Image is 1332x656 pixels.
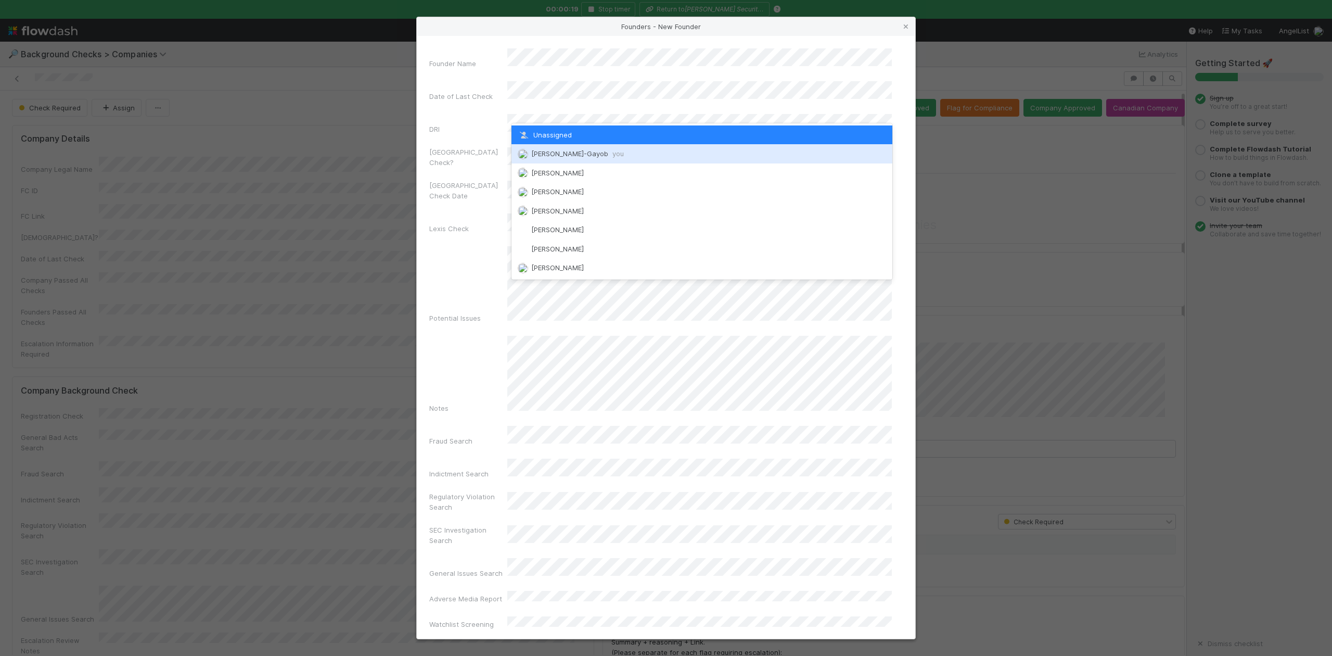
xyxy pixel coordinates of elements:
label: Notes [429,403,449,413]
label: General Issues Search [429,568,503,578]
span: [PERSON_NAME]-Gayob [531,149,624,158]
label: Watchlist Screening [429,619,494,629]
label: Date of Last Check [429,91,493,102]
span: [PERSON_NAME] [531,225,584,234]
img: avatar_12dd09bb-393f-4edb-90ff-b12147216d3f.png [518,168,528,178]
label: [GEOGRAPHIC_DATA] Check? [429,147,507,168]
label: [GEOGRAPHIC_DATA] Check Date [429,180,507,201]
div: Founders - New Founder [417,17,915,36]
label: Regulatory Violation Search [429,491,507,512]
span: [PERSON_NAME] [531,245,584,253]
label: Lexis Check [429,223,469,234]
label: Indictment Search [429,469,489,479]
span: you [612,149,624,158]
label: Founder Name [429,58,476,69]
label: Adverse Media Report [429,594,502,604]
img: avatar_d02a2cc9-4110-42ea-8259-e0e2573f4e82.png [518,187,528,197]
span: Unassigned [518,131,572,139]
img: avatar_a3f4375a-141d-47ac-a212-32189532ae09.png [518,225,528,235]
label: Fraud Search [429,436,472,446]
img: avatar_ac83cd3a-2de4-4e8f-87db-1b662000a96d.png [518,206,528,216]
label: Potential Issues [429,313,481,323]
img: avatar_501ac9d6-9fa6-4fe9-975e-1fd988f7bdb1.png [518,244,528,254]
span: [PERSON_NAME] [531,207,584,215]
label: SEC Investigation Search [429,525,507,546]
img: avatar_45aa71e2-cea6-4b00-9298-a0421aa61a2d.png [518,149,528,159]
span: [PERSON_NAME] [531,187,584,196]
img: avatar_dbacaa61-7a5b-4cd3-8dce-10af25fe9829.png [518,263,528,273]
label: DRI [429,124,440,134]
span: [PERSON_NAME] [531,263,584,272]
span: [PERSON_NAME] [531,169,584,177]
